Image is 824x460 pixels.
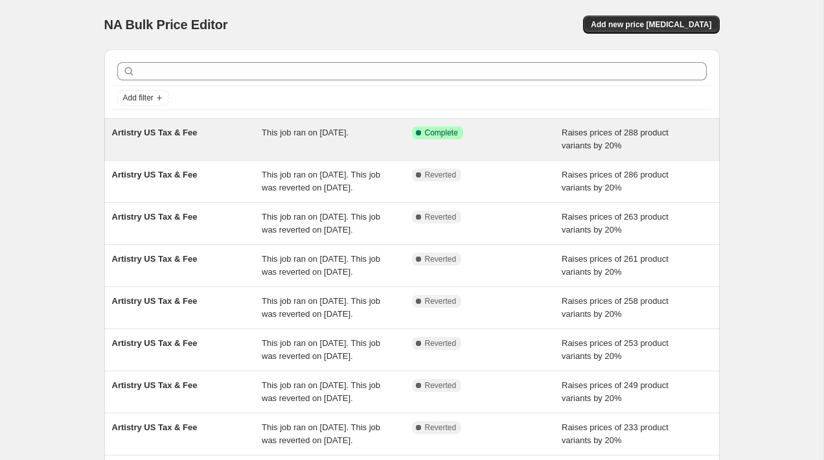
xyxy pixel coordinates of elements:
[117,90,169,106] button: Add filter
[262,338,380,361] span: This job ran on [DATE]. This job was reverted on [DATE].
[112,338,198,348] span: Artistry US Tax & Fee
[123,93,154,103] span: Add filter
[262,212,380,235] span: This job ran on [DATE]. This job was reverted on [DATE].
[425,170,457,180] span: Reverted
[262,128,349,137] span: This job ran on [DATE].
[262,296,380,319] span: This job ran on [DATE]. This job was reverted on [DATE].
[562,380,669,403] span: Raises prices of 249 product variants by 20%
[104,17,228,32] span: NA Bulk Price Editor
[583,16,719,34] button: Add new price [MEDICAL_DATA]
[425,380,457,391] span: Reverted
[425,338,457,349] span: Reverted
[425,422,457,433] span: Reverted
[425,212,457,222] span: Reverted
[591,19,711,30] span: Add new price [MEDICAL_DATA]
[262,422,380,445] span: This job ran on [DATE]. This job was reverted on [DATE].
[562,212,669,235] span: Raises prices of 263 product variants by 20%
[112,212,198,222] span: Artistry US Tax & Fee
[425,296,457,306] span: Reverted
[562,422,669,445] span: Raises prices of 233 product variants by 20%
[112,380,198,390] span: Artistry US Tax & Fee
[112,254,198,264] span: Artistry US Tax & Fee
[425,254,457,264] span: Reverted
[112,128,198,137] span: Artistry US Tax & Fee
[562,170,669,192] span: Raises prices of 286 product variants by 20%
[112,422,198,432] span: Artistry US Tax & Fee
[262,380,380,403] span: This job ran on [DATE]. This job was reverted on [DATE].
[262,254,380,277] span: This job ran on [DATE]. This job was reverted on [DATE].
[112,296,198,306] span: Artistry US Tax & Fee
[562,128,669,150] span: Raises prices of 288 product variants by 20%
[262,170,380,192] span: This job ran on [DATE]. This job was reverted on [DATE].
[562,296,669,319] span: Raises prices of 258 product variants by 20%
[425,128,458,138] span: Complete
[562,338,669,361] span: Raises prices of 253 product variants by 20%
[562,254,669,277] span: Raises prices of 261 product variants by 20%
[112,170,198,179] span: Artistry US Tax & Fee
